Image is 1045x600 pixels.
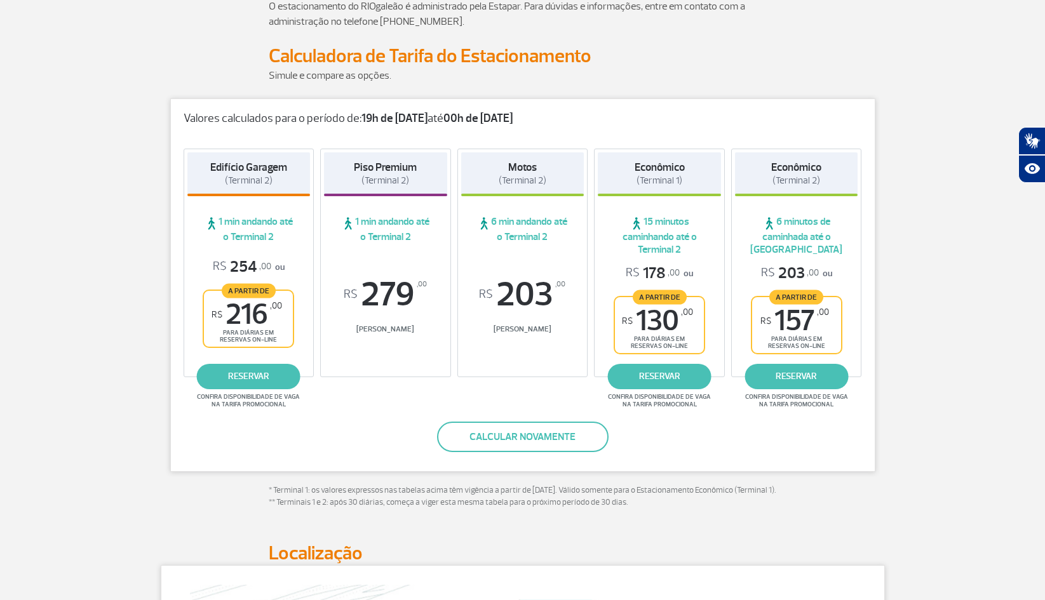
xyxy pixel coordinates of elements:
span: 1 min andando até o Terminal 2 [324,215,447,243]
sup: R$ [479,288,493,302]
span: A partir de [633,290,687,304]
p: Simule e compare as opções. [269,68,777,83]
button: Abrir recursos assistivos. [1018,155,1045,183]
span: 254 [213,257,271,277]
span: 203 [761,263,819,283]
span: 216 [212,300,282,329]
span: A partir de [222,283,276,298]
sup: R$ [622,316,633,326]
strong: 19h de [DATE] [361,111,428,126]
span: (Terminal 2) [225,175,273,187]
span: 15 minutos caminhando até o Terminal 2 [598,215,721,256]
p: ou [626,263,693,283]
a: reservar [197,364,300,389]
strong: 00h de [DATE] [443,111,513,126]
a: reservar [745,364,848,389]
span: para diárias em reservas on-line [215,329,282,343]
sup: ,00 [681,307,693,317]
p: ou [213,257,285,277]
div: Plugin de acessibilidade da Hand Talk. [1018,127,1045,183]
span: Confira disponibilidade de vaga na tarifa promocional [606,393,713,408]
span: (Terminal 2) [499,175,546,187]
p: * Terminal 1: os valores expressos nas tabelas acima têm vigência a partir de [DATE]. Válido some... [269,484,777,509]
span: Confira disponibilidade de vaga na tarifa promocional [195,393,302,408]
span: [PERSON_NAME] [461,324,584,334]
span: 279 [324,277,447,312]
span: 178 [626,263,680,283]
span: para diárias em reservas on-line [626,335,693,350]
strong: Piso Premium [354,161,417,174]
strong: Econômico [771,161,821,174]
sup: R$ [760,316,771,326]
a: reservar [608,364,711,389]
sup: ,00 [817,307,829,317]
p: Valores calculados para o período de: até [184,112,862,126]
span: (Terminal 2) [772,175,820,187]
span: 6 min andando até o Terminal 2 [461,215,584,243]
span: (Terminal 1) [637,175,682,187]
span: para diárias em reservas on-line [763,335,830,350]
span: Confira disponibilidade de vaga na tarifa promocional [743,393,850,408]
button: Calcular novamente [437,422,609,452]
p: ou [761,263,832,283]
span: 157 [760,307,829,335]
sup: ,00 [270,300,282,311]
span: [PERSON_NAME] [324,324,447,334]
strong: Econômico [635,161,685,174]
span: 130 [622,307,693,335]
span: 6 minutos de caminhada até o [GEOGRAPHIC_DATA] [735,215,858,256]
span: 203 [461,277,584,312]
sup: ,00 [417,277,427,291]
sup: R$ [212,309,222,320]
h2: Calculadora de Tarifa do Estacionamento [269,44,777,68]
strong: Motos [508,161,537,174]
button: Abrir tradutor de língua de sinais. [1018,127,1045,155]
span: 1 min andando até o Terminal 2 [187,215,311,243]
sup: ,00 [555,277,565,291]
strong: Edifício Garagem [210,161,287,174]
span: (Terminal 2) [361,175,409,187]
sup: R$ [344,288,358,302]
span: A partir de [769,290,823,304]
h2: Localização [269,542,777,565]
